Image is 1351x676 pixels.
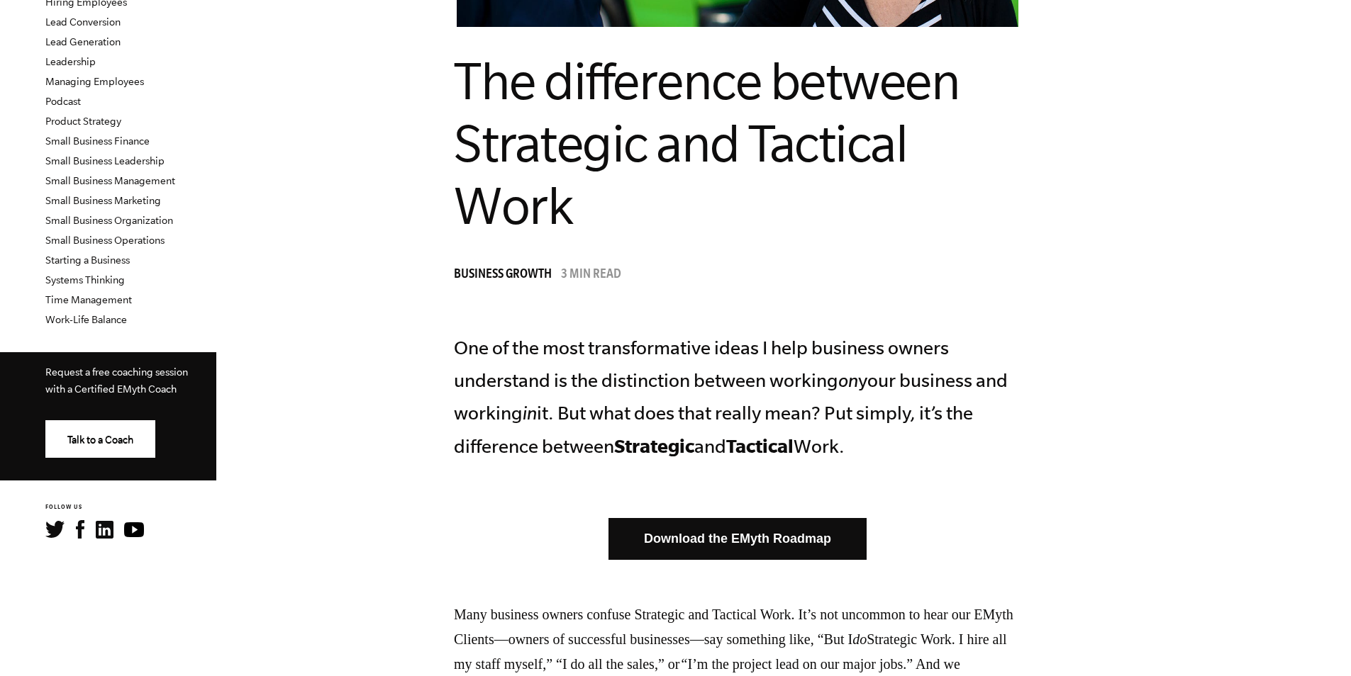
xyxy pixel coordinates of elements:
[454,332,1021,463] p: One of the most transformative ideas I help business owners understand is the distinction between...
[45,503,216,512] h6: FOLLOW US
[679,656,687,672] em: “
[45,314,127,325] a: Work-Life Balance
[45,116,121,127] a: Product Strategy
[454,269,552,283] span: Business Growth
[76,520,84,539] img: Facebook
[608,518,867,560] a: Download the EMyth Roadmap
[45,76,144,87] a: Managing Employees
[45,195,161,206] a: Small Business Marketing
[45,274,125,286] a: Systems Thinking
[838,370,858,390] em: on
[614,435,694,456] b: Strategic
[45,56,96,67] a: Leadership
[45,420,155,458] a: Talk to a Coach
[726,435,794,456] b: Tactical
[45,36,121,47] a: Lead Generation
[454,52,960,235] span: The difference between Strategic and Tactical Work
[124,522,144,537] img: YouTube
[45,254,130,266] a: Starting a Business
[45,364,194,398] p: Request a free coaching session with a Certified EMyth Coach
[45,16,121,28] a: Lead Conversion
[561,269,621,283] p: 3 min read
[523,402,537,423] em: in
[45,294,132,305] a: Time Management
[45,175,175,186] a: Small Business Management
[96,521,113,539] img: LinkedIn
[45,135,150,147] a: Small Business Finance
[1280,608,1351,676] iframe: Chat Widget
[45,96,81,107] a: Podcast
[67,434,133,446] span: Talk to a Coach
[45,235,165,246] a: Small Business Operations
[45,521,65,538] img: Twitter
[45,155,165,167] a: Small Business Leadership
[852,631,867,647] em: do
[454,269,559,283] a: Business Growth
[45,215,173,226] a: Small Business Organization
